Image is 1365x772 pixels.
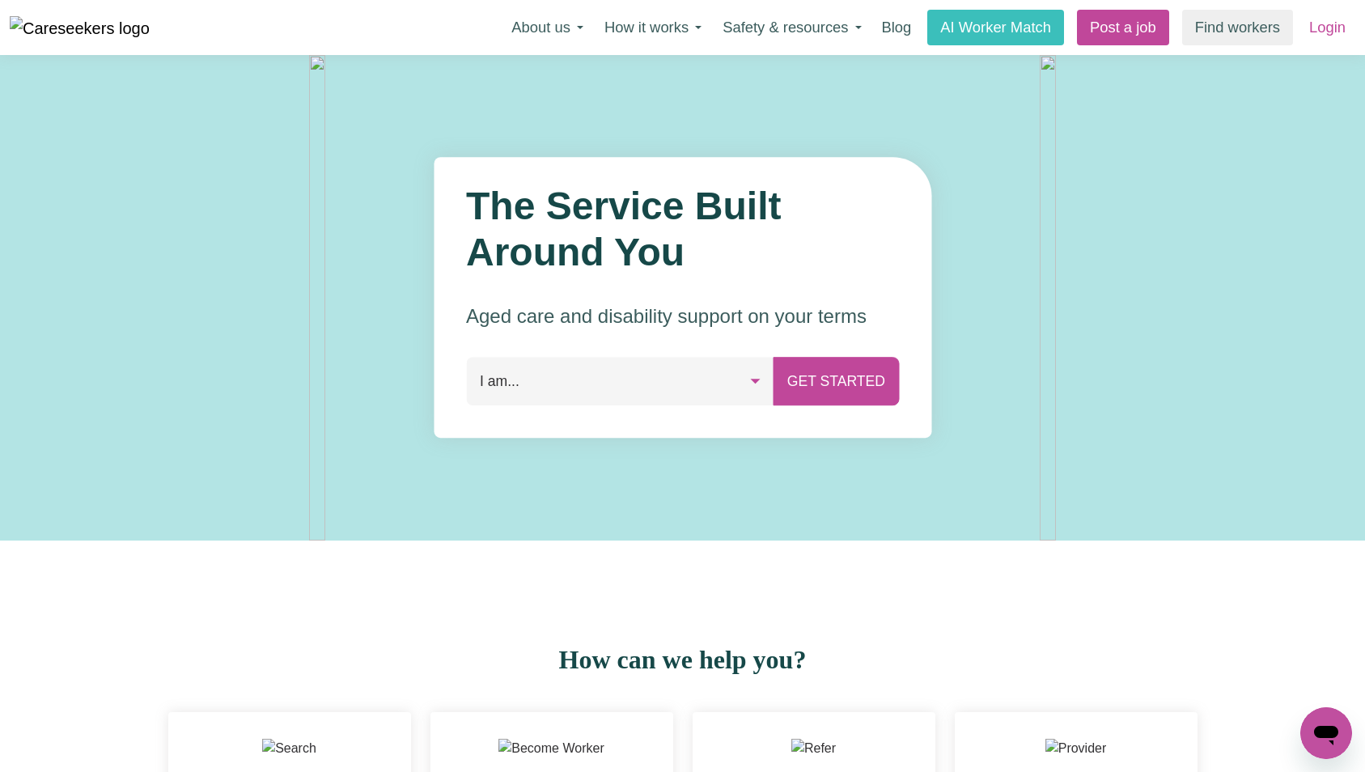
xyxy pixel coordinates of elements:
a: AI Worker Match [927,10,1064,45]
a: Post a job [1077,10,1169,45]
a: Find workers [1182,10,1293,45]
button: About us [501,11,594,45]
button: How it works [594,11,712,45]
img: Become Worker [498,739,604,758]
h2: How can we help you? [159,644,1207,675]
a: Blog [872,10,922,45]
p: Aged care and disability support on your terms [466,302,899,331]
img: Careseekers logo [10,16,150,40]
button: Safety & resources [712,11,871,45]
a: Careseekers logo [10,11,150,45]
a: Login [1299,10,1355,45]
button: Get Started [774,357,899,405]
button: I am... [466,357,774,405]
iframe: Button to launch messaging window [1300,707,1352,759]
img: Search [262,739,316,758]
h1: The Service Built Around You [466,183,899,276]
img: Refer [791,739,836,758]
img: Provider [1045,739,1107,758]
